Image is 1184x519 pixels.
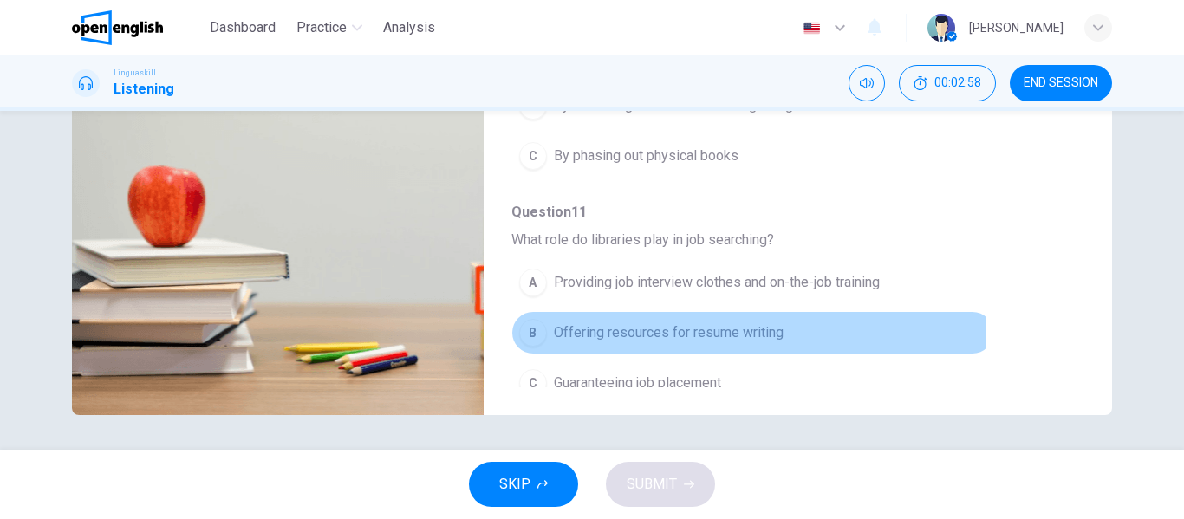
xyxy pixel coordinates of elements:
[1010,65,1112,101] button: END SESSION
[801,22,823,35] img: en
[114,79,174,100] h1: Listening
[511,261,994,304] button: AProviding job interview clothes and on-the-job training
[511,202,1057,223] span: Question 11
[899,65,996,101] button: 00:02:58
[554,373,721,393] span: Guaranteeing job placement
[511,311,994,354] button: BOffering resources for resume writing
[519,369,547,397] div: C
[554,272,880,293] span: Providing job interview clothes and on-the-job training
[1024,76,1098,90] span: END SESSION
[899,65,996,101] div: Hide
[934,76,981,90] span: 00:02:58
[469,462,578,507] button: SKIP
[383,17,435,38] span: Analysis
[203,12,283,43] button: Dashboard
[289,12,369,43] button: Practice
[969,17,1064,38] div: [PERSON_NAME]
[511,361,994,405] button: CGuaranteeing job placement
[554,146,738,166] span: By phasing out physical books
[72,10,163,45] img: OpenEnglish logo
[72,10,203,45] a: OpenEnglish logo
[554,322,784,343] span: Offering resources for resume writing
[499,472,530,496] span: SKIP
[519,142,547,170] div: C
[511,230,1057,250] span: What role do libraries play in job searching?
[296,17,347,38] span: Practice
[927,14,955,42] img: Profile picture
[210,17,276,38] span: Dashboard
[511,134,994,178] button: CBy phasing out physical books
[519,269,547,296] div: A
[376,12,442,43] button: Analysis
[114,67,156,79] span: Linguaskill
[849,65,885,101] div: Mute
[519,319,547,347] div: B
